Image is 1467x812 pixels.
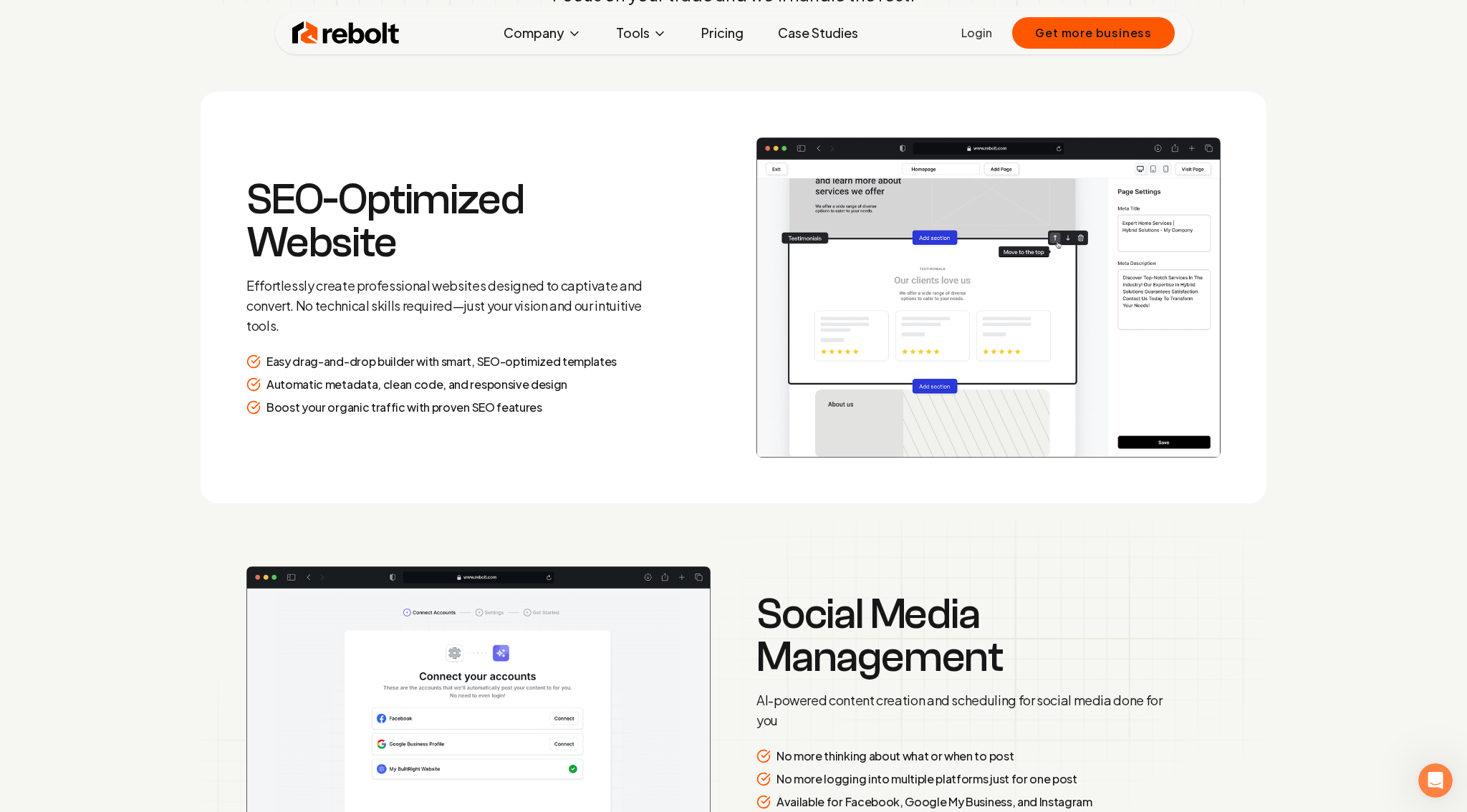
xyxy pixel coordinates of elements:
[961,24,992,42] a: Login
[756,690,1169,730] p: AI-powered content creation and scheduling for social media done for you
[266,399,542,416] p: Boost your organic traffic with proven SEO features
[766,19,870,47] a: Case Studies
[776,748,1014,765] p: No more thinking about what or when to post
[492,19,593,47] button: Company
[1012,17,1175,49] button: Get more business
[776,770,1077,788] p: No more logging into multiple platforms just for one post
[246,178,659,264] h3: SEO-Optimized Website
[1418,763,1453,798] iframe: Intercom live chat
[292,19,400,47] img: Rebolt Logo
[756,137,1221,458] img: How it works
[776,793,1092,811] p: Available for Facebook, Google My Business, and Instagram
[266,376,567,393] p: Automatic metadata, clean code, and responsive design
[690,19,755,47] a: Pricing
[756,593,1169,679] h3: Social Media Management
[605,19,678,47] button: Tools
[266,353,617,370] p: Easy drag-and-drop builder with smart, SEO-optimized templates
[246,276,659,336] p: Effortlessly create professional websites designed to captivate and convert. No technical skills ...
